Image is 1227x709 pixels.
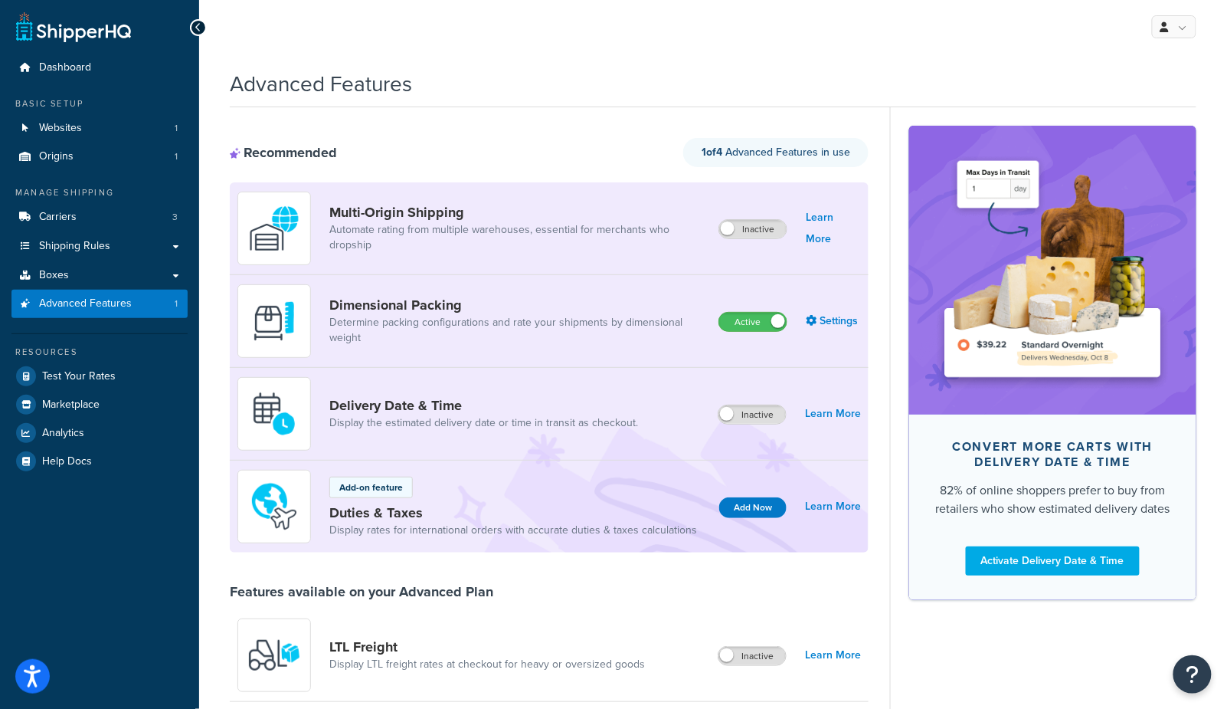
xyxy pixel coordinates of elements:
a: Learn More [806,207,861,250]
a: Test Your Rates [11,363,188,390]
div: Recommended [230,144,337,161]
img: WatD5o0RtDAAAAAElFTkSuQmCC [247,202,301,255]
a: Carriers3 [11,203,188,231]
label: Active [719,313,787,331]
a: Learn More [805,496,861,517]
a: Analytics [11,419,188,447]
a: Activate Delivery Date & Time [966,547,1140,576]
span: Help Docs [42,455,92,468]
span: 1 [175,122,178,135]
a: Delivery Date & Time [329,397,638,414]
span: Carriers [39,211,77,224]
li: Advanced Features [11,290,188,318]
img: y79ZsPf0fXUFUhFXDzUgf+ktZg5F2+ohG75+v3d2s1D9TjoU8PiyCIluIjV41seZevKCRuEjTPPOKHJsQcmKCXGdfprl3L4q7... [247,629,301,682]
div: Resources [11,346,188,359]
img: icon-duo-feat-landed-cost-7136b061.png [247,480,301,533]
span: Origins [39,150,74,163]
a: Display LTL freight rates at checkout for heavy or oversized goods [329,657,645,672]
div: Basic Setup [11,97,188,110]
a: Duties & Taxes [329,504,697,521]
li: Carriers [11,203,188,231]
div: Convert more carts with delivery date & time [934,439,1172,470]
a: Websites1 [11,114,188,143]
a: Dashboard [11,54,188,82]
span: Shipping Rules [39,240,110,253]
span: Advanced Features [39,297,132,310]
span: 1 [175,150,178,163]
span: Analytics [42,427,84,440]
strong: 1 of 4 [702,144,722,160]
a: LTL Freight [329,638,645,655]
span: 1 [175,297,178,310]
a: Learn More [805,645,861,666]
a: Help Docs [11,448,188,475]
img: feature-image-ddt-36eae7f7280da8017bfb280eaccd9c446f90b1fe08728e4019434db127062ab4.png [932,149,1173,391]
span: Test Your Rates [42,370,116,383]
label: Inactive [718,647,786,665]
a: Shipping Rules [11,232,188,261]
div: Manage Shipping [11,186,188,199]
img: gfkeb5ejjkALwAAAABJRU5ErkJggg== [247,387,301,441]
li: Websites [11,114,188,143]
div: 82% of online shoppers prefer to buy from retailers who show estimated delivery dates [934,481,1172,518]
span: Marketplace [42,399,100,412]
img: DTVBYsAAAAAASUVORK5CYII= [247,294,301,348]
a: Automate rating from multiple warehouses, essential for merchants who dropship [329,222,706,253]
span: 3 [172,211,178,224]
button: Add Now [719,497,787,518]
a: Marketplace [11,391,188,419]
a: Determine packing configurations and rate your shipments by dimensional weight [329,315,706,346]
a: Settings [806,310,861,332]
span: Advanced Features in use [702,144,850,160]
h1: Advanced Features [230,69,412,99]
p: Add-on feature [339,481,403,494]
span: Dashboard [39,61,91,74]
a: Dimensional Packing [329,297,706,313]
label: Inactive [719,220,787,238]
a: Display the estimated delivery date or time in transit as checkout. [329,415,638,431]
span: Websites [39,122,82,135]
button: Open Resource Center [1173,655,1212,694]
a: Origins1 [11,143,188,171]
a: Multi-Origin Shipping [329,204,706,221]
a: Learn More [805,403,861,425]
div: Features available on your Advanced Plan [230,583,493,600]
a: Boxes [11,261,188,290]
li: Origins [11,143,188,171]
span: Boxes [39,269,69,282]
label: Inactive [718,405,786,424]
a: Advanced Features1 [11,290,188,318]
a: Display rates for international orders with accurate duties & taxes calculations [329,523,697,538]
